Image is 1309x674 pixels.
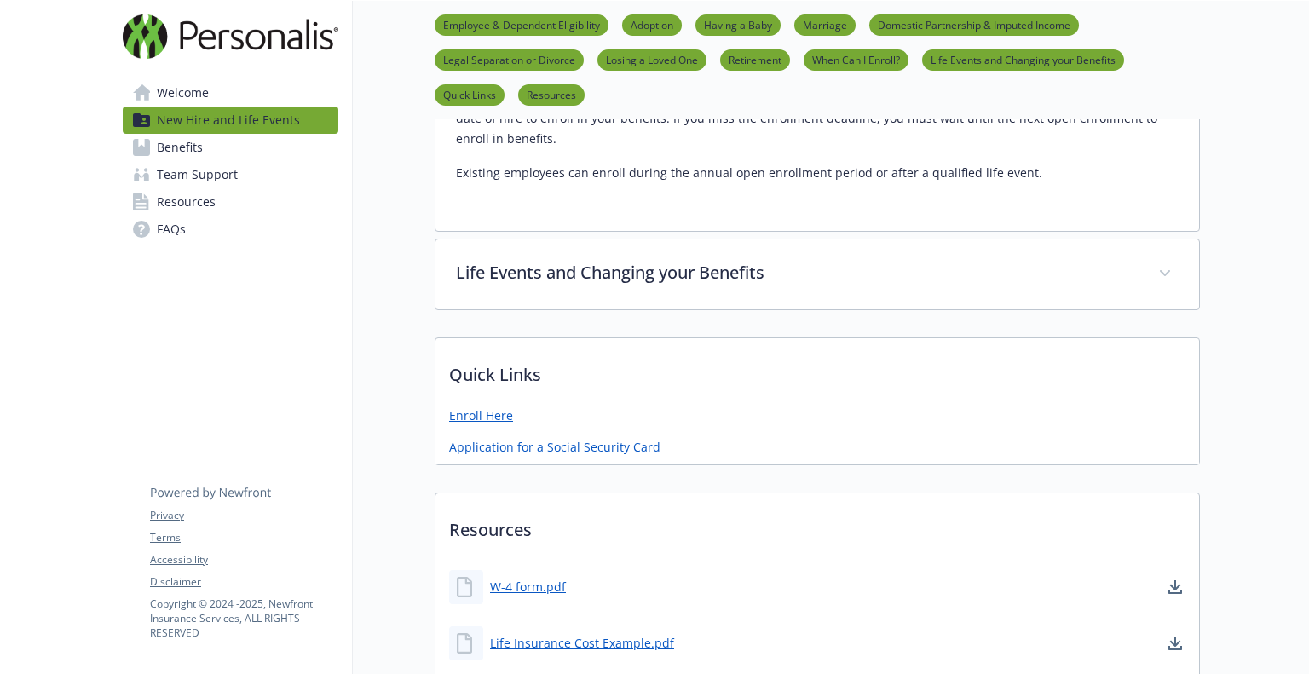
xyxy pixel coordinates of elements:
a: Privacy [150,508,337,523]
a: Application for a Social Security Card [449,438,660,456]
p: Quick Links [435,338,1199,401]
p: Resources [435,493,1199,556]
p: Copyright © 2024 - 2025 , Newfront Insurance Services, ALL RIGHTS RESERVED [150,596,337,640]
p: Existing employees can enroll during the annual open enrollment period or after a qualified life ... [456,163,1179,183]
span: FAQs [157,216,186,243]
div: When Can I Enroll? [435,74,1199,231]
a: Employee & Dependent Eligibility [435,16,608,32]
a: Losing a Loved One [597,51,706,67]
span: Benefits [157,134,203,161]
div: Life Events and Changing your Benefits [435,239,1199,309]
a: Retirement [720,51,790,67]
a: Marriage [794,16,856,32]
a: Benefits [123,134,338,161]
span: Team Support [157,161,238,188]
a: Accessibility [150,552,337,567]
a: Terms [150,530,337,545]
p: Life Events and Changing your Benefits [456,260,1138,285]
a: Team Support [123,161,338,188]
span: Welcome [157,79,209,107]
a: W-4 form.pdf [490,578,566,596]
a: Life Events and Changing your Benefits [922,51,1124,67]
a: Enroll Here [449,406,513,424]
a: Having a Baby [695,16,781,32]
span: Resources [157,188,216,216]
a: Quick Links [435,86,505,102]
a: Adoption [622,16,682,32]
span: New Hire and Life Events [157,107,300,134]
a: FAQs [123,216,338,243]
a: download document [1165,633,1185,654]
a: Legal Separation or Divorce [435,51,584,67]
a: Domestic Partnership & Imputed Income [869,16,1079,32]
a: Resources [123,188,338,216]
a: download document [1165,577,1185,597]
a: Life Insurance Cost Example.pdf [490,634,674,652]
a: Welcome [123,79,338,107]
a: New Hire and Life Events [123,107,338,134]
a: Disclaimer [150,574,337,590]
a: When Can I Enroll? [804,51,908,67]
a: Resources [518,86,585,102]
